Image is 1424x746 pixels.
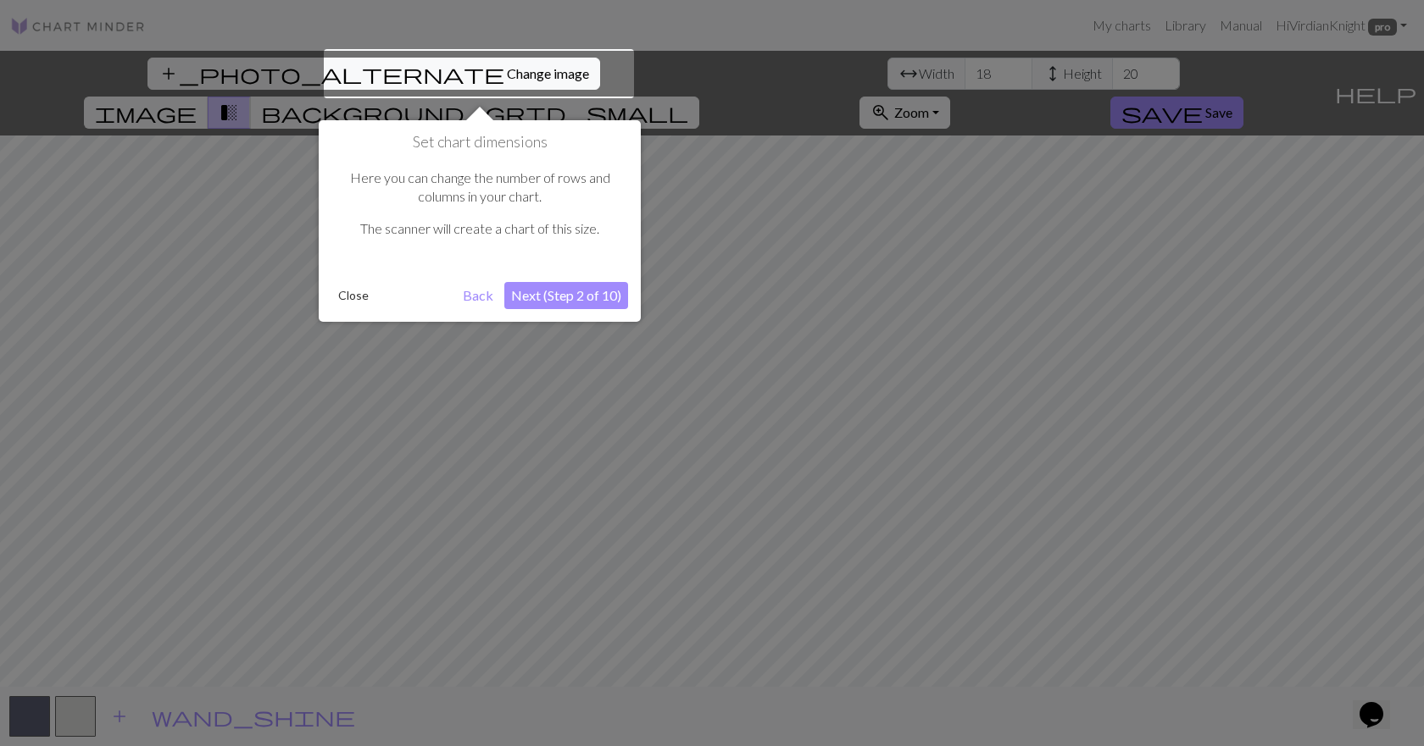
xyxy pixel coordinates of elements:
button: Close [331,283,375,308]
p: Here you can change the number of rows and columns in your chart. [340,169,620,207]
button: Back [456,282,500,309]
h1: Set chart dimensions [331,133,628,152]
div: Set chart dimensions [319,120,641,322]
button: Next (Step 2 of 10) [504,282,628,309]
p: The scanner will create a chart of this size. [340,219,620,238]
